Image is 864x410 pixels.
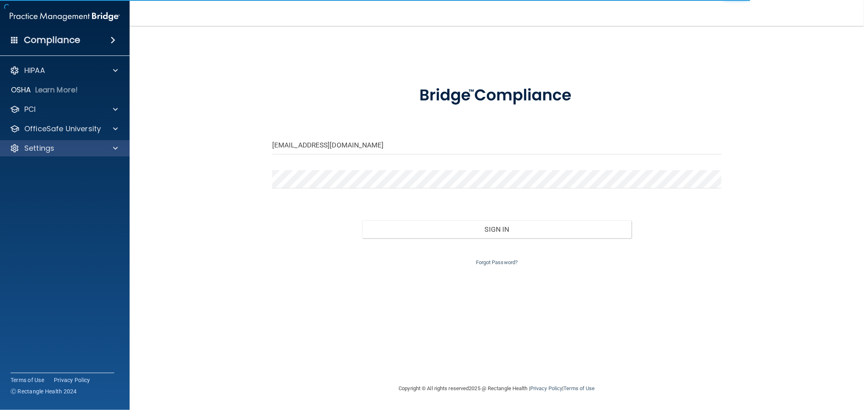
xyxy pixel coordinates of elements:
input: Email [272,136,721,154]
p: OSHA [11,85,31,95]
p: OfficeSafe University [24,124,101,134]
iframe: Drift Widget Chat Controller [725,353,854,385]
a: Privacy Policy [54,376,90,384]
a: HIPAA [10,66,118,75]
a: Privacy Policy [530,385,562,391]
span: Ⓒ Rectangle Health 2024 [11,387,77,395]
p: Learn More! [35,85,78,95]
div: Copyright © All rights reserved 2025 @ Rectangle Health | | [349,376,645,401]
a: Settings [10,143,118,153]
img: bridge_compliance_login_screen.278c3ca4.svg [403,75,591,117]
img: PMB logo [10,9,120,25]
a: Terms of Use [11,376,44,384]
h4: Compliance [24,34,80,46]
button: Sign In [362,220,631,238]
p: Settings [24,143,54,153]
a: OfficeSafe University [10,124,118,134]
p: PCI [24,105,36,114]
p: HIPAA [24,66,45,75]
a: Forgot Password? [476,259,518,265]
a: Terms of Use [563,385,595,391]
a: PCI [10,105,118,114]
